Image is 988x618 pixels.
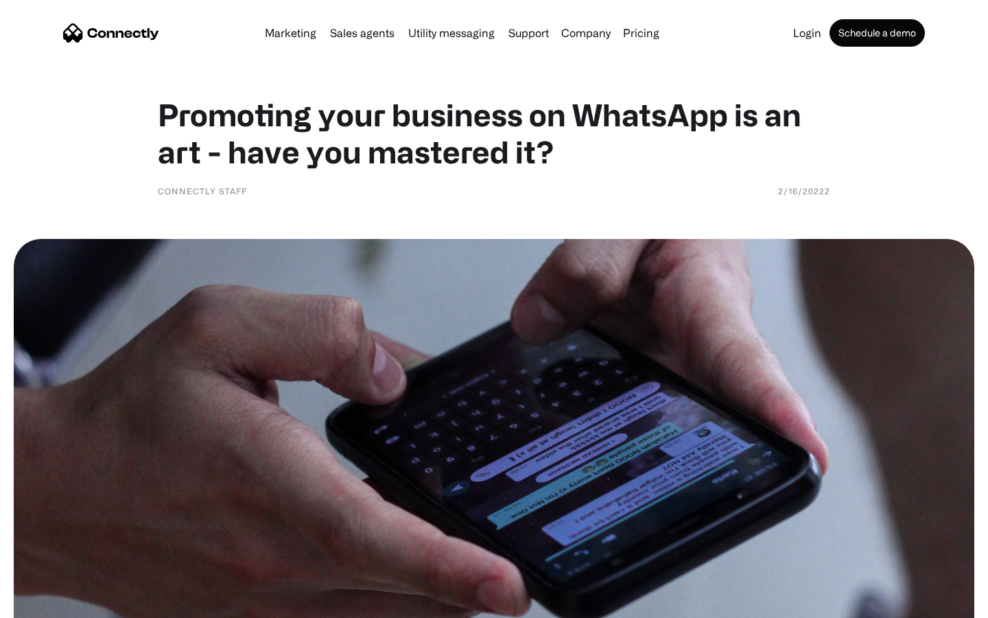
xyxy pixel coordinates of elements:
a: Utility messaging [403,27,500,38]
div: Connectly Staff [158,184,247,198]
a: Login [788,27,827,38]
a: Support [503,27,554,38]
a: Sales agents [325,27,400,38]
a: Marketing [259,27,322,38]
h1: Promoting your business on WhatsApp is an art - have you mastered it? [158,96,830,170]
a: Schedule a demo [830,19,925,47]
a: Pricing [617,27,665,38]
div: Company [561,23,611,43]
div: 2/16/20222 [778,184,830,198]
